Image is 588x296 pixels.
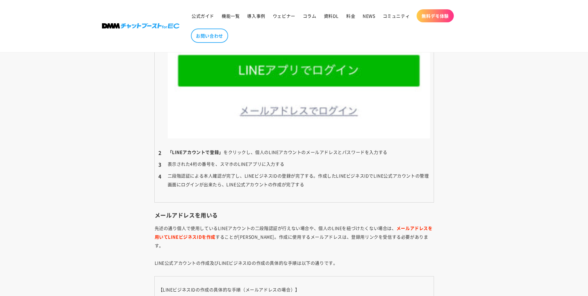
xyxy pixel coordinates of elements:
a: NEWS [359,9,379,22]
strong: メールアドレスを用いてLINEビジネスIDを作成 [155,225,433,240]
span: 機能一覧 [222,13,240,19]
span: コミュニティ [383,13,410,19]
a: 機能一覧 [218,9,243,22]
img: 株式会社DMM Boost [102,24,179,29]
a: ウェビナー [269,9,299,22]
a: 資料DL [320,9,343,22]
li: 二段階認証による本人確認が完了し、LINEビジネスIDの登録が完了する。作成したLINEビジネスIDでLINE公式アカウントの管理画面にログインが出来たら、LINE公式アカウントの作成が完了する [158,171,430,189]
span: ウェビナー [273,13,295,19]
span: コラム [303,13,316,19]
span: NEWS [363,13,375,19]
span: 料金 [346,13,355,19]
h3: メールアドレスを用いる [155,212,434,219]
strong: 「LINEアカウントで登録」 [168,149,223,155]
a: コラム [299,9,320,22]
li: 表示された4桁の番号を、スマホのLINEアプリに入力する [158,159,430,168]
a: お問い合わせ [191,29,228,43]
span: 導入事例 [247,13,265,19]
a: 導入事例 [243,9,269,22]
span: 無料デモ体験 [422,13,449,19]
a: 公式ガイド [188,9,218,22]
span: お問い合わせ [196,33,223,38]
p: 先述の通り個人で使用しているLINEアカウントの二段階認証が行えない場合や、個人のLINEを紐づけたくない場合は、 することが[PERSON_NAME]。作成に使用するメールアドレスは、登録用リ... [155,224,434,267]
span: 公式ガイド [192,13,214,19]
p: 【LINEビジネスIDの作成の具体的な手順（メールアドレスの場合）】 [158,285,430,294]
a: コミュニティ [379,9,414,22]
span: 資料DL [324,13,339,19]
a: 無料デモ体験 [417,9,454,22]
li: をクリックし、個人のLINEアカウントのメールアドレスとパスワードを入力する [158,148,430,156]
a: 料金 [343,9,359,22]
